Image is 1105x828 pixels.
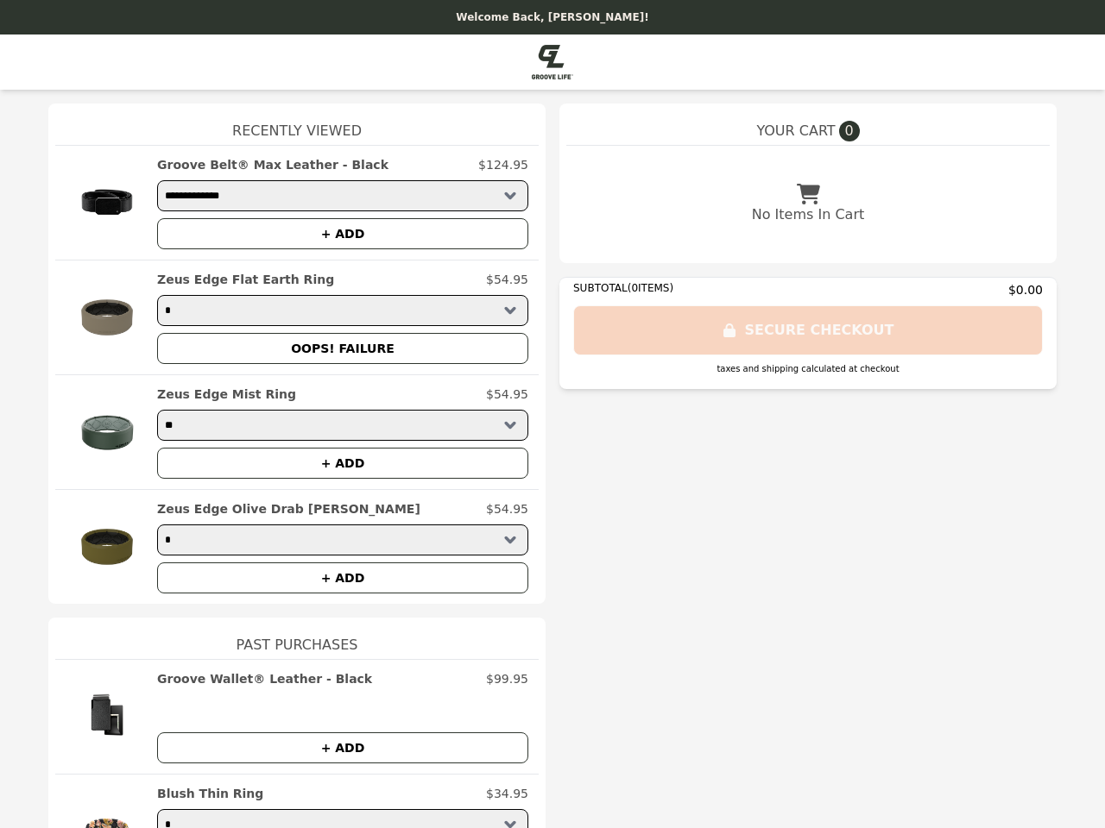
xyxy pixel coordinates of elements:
p: $99.95 [486,670,528,687]
p: No Items In Cart [752,204,864,225]
p: $124.95 [478,156,528,173]
img: Zeus Edge Olive Drab Ring [66,500,148,593]
select: Select a product variant [157,524,528,555]
button: OOPS! FAILURE [157,333,528,364]
h1: Past Purchases [55,618,539,659]
button: + ADD [157,218,528,249]
button: + ADD [157,732,528,763]
h1: Recently Viewed [55,103,539,145]
img: Zeus Edge Mist Ring [66,386,148,479]
h2: Groove Belt® Max Leather - Black [157,156,388,173]
p: Welcome Back, [PERSON_NAME]! [10,10,1095,24]
img: Groove Wallet® Leather - Black [66,670,148,763]
span: YOUR CART [756,121,835,141]
img: Brand Logo [532,45,573,79]
div: taxes and shipping calculated at checkout [573,362,1043,375]
select: Select a product variant [157,295,528,326]
h2: Zeus Edge Mist Ring [157,386,296,403]
p: $54.95 [486,500,528,517]
p: $34.95 [486,785,528,802]
img: Groove Belt® Max Leather - Black [66,156,148,249]
span: ( 0 ITEMS) [628,282,673,294]
img: Zeus Edge Flat Earth Ring [66,271,148,364]
h2: Zeus Edge Olive Drab [PERSON_NAME] [157,500,420,517]
p: $54.95 [486,271,528,288]
span: $0.00 [1008,281,1043,298]
p: $54.95 [486,386,528,403]
select: Select a product variant [157,410,528,441]
button: + ADD [157,562,528,593]
span: SUBTOTAL [573,282,628,294]
button: + ADD [157,448,528,479]
h2: Groove Wallet® Leather - Black [157,670,372,687]
h2: Zeus Edge Flat Earth Ring [157,271,334,288]
span: 0 [839,121,860,141]
select: Select a product variant [157,180,528,211]
h2: Blush Thin Ring [157,785,263,802]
